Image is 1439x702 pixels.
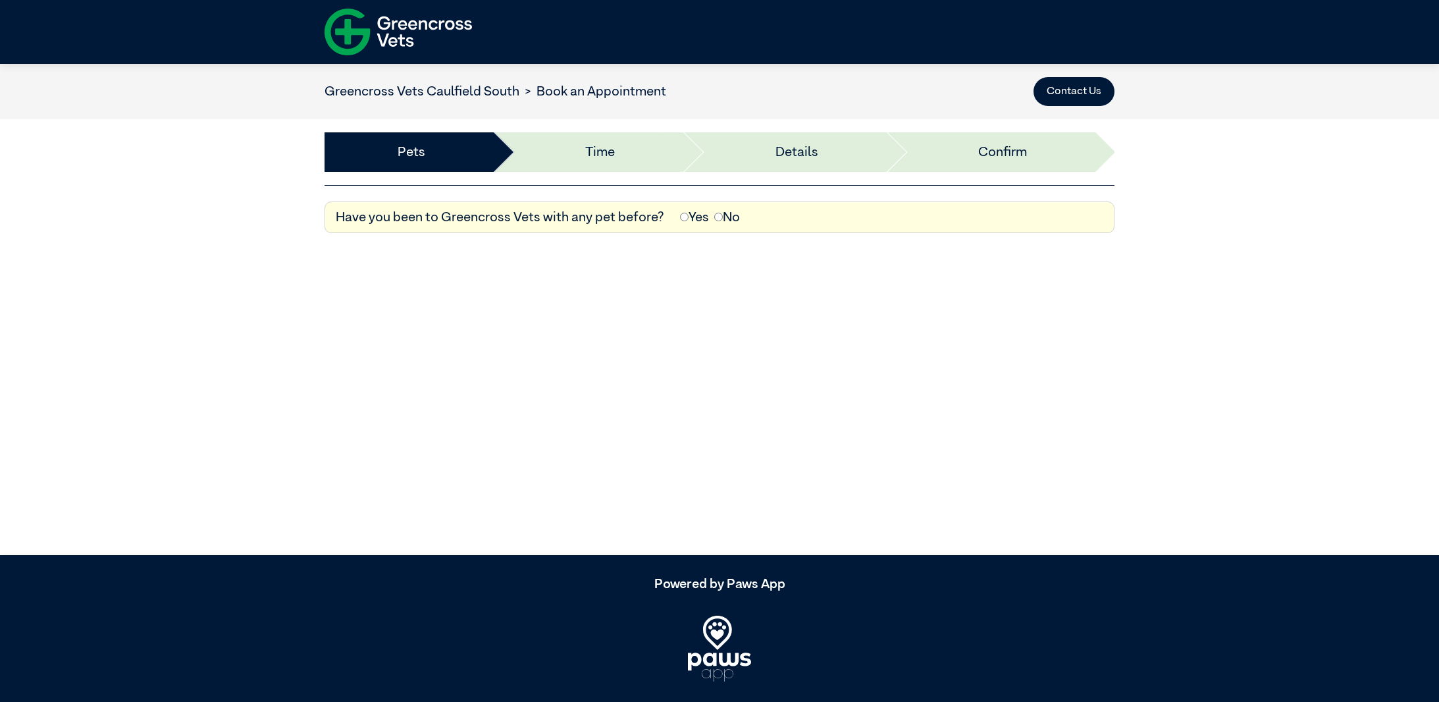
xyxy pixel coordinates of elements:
[325,576,1114,592] h5: Powered by Paws App
[680,207,709,227] label: Yes
[1033,77,1114,106] button: Contact Us
[688,616,751,682] img: PawsApp
[325,3,472,61] img: f-logo
[680,213,689,221] input: Yes
[714,213,723,221] input: No
[325,85,519,98] a: Greencross Vets Caulfield South
[519,82,666,101] li: Book an Appointment
[714,207,740,227] label: No
[336,207,664,227] label: Have you been to Greencross Vets with any pet before?
[325,82,666,101] nav: breadcrumb
[398,142,425,162] a: Pets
